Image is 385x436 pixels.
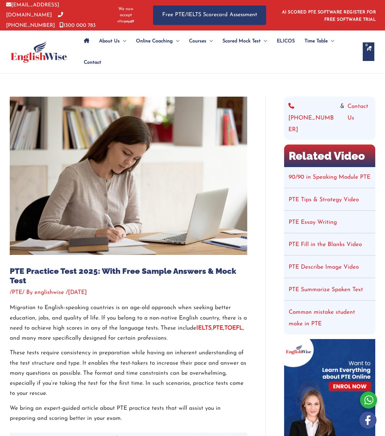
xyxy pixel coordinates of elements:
a: [PHONE_NUMBER] [288,101,337,136]
a: PTE Essay Writing [289,220,337,225]
a: Free PTE/IELTS Scorecard Assessment [153,5,266,25]
span: englishwise [34,290,64,295]
span: Courses [189,30,206,52]
a: 90/90 in Speaking Module PTE [289,174,370,180]
a: AI SCORED PTE SOFTWARE REGISTER FOR FREE SOFTWARE TRIAL [282,10,376,22]
img: cropped-ew-logo [11,41,67,63]
p: These tests require consistency in preparation while having an inherent understanding of the test... [10,348,247,398]
a: [EMAIL_ADDRESS][DOMAIN_NAME] [6,2,59,18]
p: We bring an expert-guided article about PTE practice tests that will assist you in preparing and ... [10,403,247,424]
img: Afterpay-Logo [117,20,134,23]
span: Menu Toggle [328,30,334,52]
a: ELICOS [272,30,300,52]
a: Online CoachingMenu Toggle [131,30,184,52]
span: Menu Toggle [206,30,213,52]
span: We now accept [114,6,138,18]
a: IELTS [196,325,212,331]
a: View Shopping Cart, empty [363,42,374,61]
span: About Us [99,30,120,52]
a: Common mistake student make in PTE [289,309,355,327]
div: / / By / [10,288,247,297]
span: Contact [84,52,101,73]
a: PTE [213,325,223,331]
h2: Related Video [284,145,375,167]
a: PTE Tips & Strategy Video [289,197,359,203]
span: Menu Toggle [173,30,179,52]
span: Scored Mock Test [223,30,261,52]
a: PTE [12,290,22,295]
span: Time Table [305,30,328,52]
a: CoursesMenu Toggle [184,30,218,52]
a: PTE Fill in the Blanks Video [289,242,362,248]
span: [DATE] [68,290,87,295]
a: Contact Us [348,101,371,136]
span: ELICOS [277,30,295,52]
span: Menu Toggle [120,30,126,52]
a: Contact [79,52,101,73]
span: Online Coaching [136,30,173,52]
p: Migration to English-speaking countries is an age-old approach when seeking better education, job... [10,303,247,343]
aside: Header Widget 1 [278,5,379,25]
a: Time TableMenu Toggle [300,30,339,52]
a: [PHONE_NUMBER] [6,13,63,28]
a: 1300 000 783 [59,23,96,28]
a: englishwise [34,290,66,295]
span: Menu Toggle [261,30,267,52]
div: & [288,101,371,136]
img: white-facebook.png [359,412,376,429]
nav: Site Navigation: Main Menu [79,30,357,73]
a: PTE Describe Image Video [289,264,359,270]
a: Scored Mock TestMenu Toggle [218,30,272,52]
a: TOEFL [224,325,243,331]
h1: PTE Practice Test 2025: With Free Sample Answers & Mock Test [10,266,247,285]
a: About UsMenu Toggle [94,30,131,52]
a: PTE Summarize Spoken Text [289,287,363,293]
